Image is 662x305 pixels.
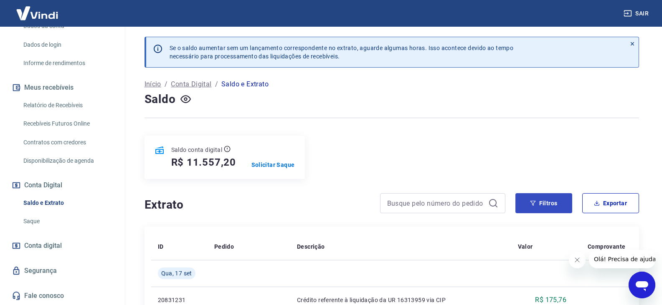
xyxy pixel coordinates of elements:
[170,44,514,60] p: Se o saldo aumentar sem um lançamento correspondente no extrato, aguarde algumas horas. Isso acon...
[214,242,234,251] p: Pedido
[20,36,115,53] a: Dados de login
[20,134,115,151] a: Contratos com credores
[629,272,655,298] iframe: Botão para abrir a janela de mensagens
[158,296,201,304] p: 20831231
[145,91,176,108] h4: Saldo
[20,213,115,230] a: Saque
[165,79,167,89] p: /
[10,262,115,280] a: Segurança
[10,176,115,194] button: Conta Digital
[20,152,115,169] a: Disponibilização de agenda
[215,79,218,89] p: /
[535,295,566,305] p: R$ 175,76
[158,242,164,251] p: ID
[569,252,586,268] iframe: Fechar mensagem
[10,0,64,26] img: Vindi
[145,79,161,89] a: Início
[24,240,62,252] span: Conta digital
[221,79,269,89] p: Saldo e Extrato
[5,6,70,13] span: Olá! Precisa de ajuda?
[387,197,485,209] input: Busque pelo número do pedido
[588,242,625,251] p: Comprovante
[297,296,504,304] p: Crédito referente à liquidação da UR 16313959 via CIP
[145,197,370,213] h4: Extrato
[297,242,325,251] p: Descrição
[171,146,223,154] p: Saldo conta digital
[582,193,639,213] button: Exportar
[251,161,295,169] a: Solicitar Saque
[515,193,572,213] button: Filtros
[10,287,115,305] a: Fale conosco
[20,97,115,114] a: Relatório de Recebíveis
[10,78,115,97] button: Meus recebíveis
[20,55,115,72] a: Informe de rendimentos
[20,194,115,212] a: Saldo e Extrato
[622,6,652,21] button: Sair
[161,269,192,277] span: Qua, 17 set
[171,79,211,89] a: Conta Digital
[171,156,236,169] h5: R$ 11.557,20
[10,237,115,255] a: Conta digital
[518,242,533,251] p: Valor
[589,250,655,268] iframe: Mensagem da empresa
[20,115,115,132] a: Recebíveis Futuros Online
